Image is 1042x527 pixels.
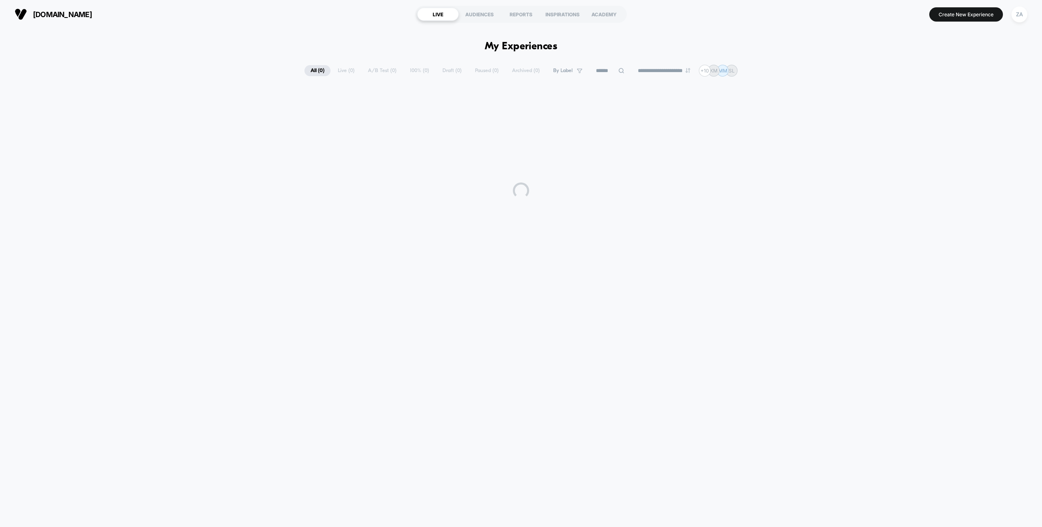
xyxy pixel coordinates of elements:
[459,8,500,21] div: AUDIENCES
[685,68,690,73] img: end
[553,68,573,74] span: By Label
[583,8,625,21] div: ACADEMY
[33,10,92,19] span: [DOMAIN_NAME]
[1009,6,1030,23] button: ZA
[929,7,1003,22] button: Create New Experience
[15,8,27,20] img: Visually logo
[12,8,94,21] button: [DOMAIN_NAME]
[699,65,711,77] div: + 10
[500,8,542,21] div: REPORTS
[718,68,727,74] p: MM
[542,8,583,21] div: INSPIRATIONS
[485,41,558,53] h1: My Experiences
[417,8,459,21] div: LIVE
[729,68,735,74] p: SL
[1011,7,1027,22] div: ZA
[304,65,331,76] span: All ( 0 )
[710,68,718,74] p: KM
